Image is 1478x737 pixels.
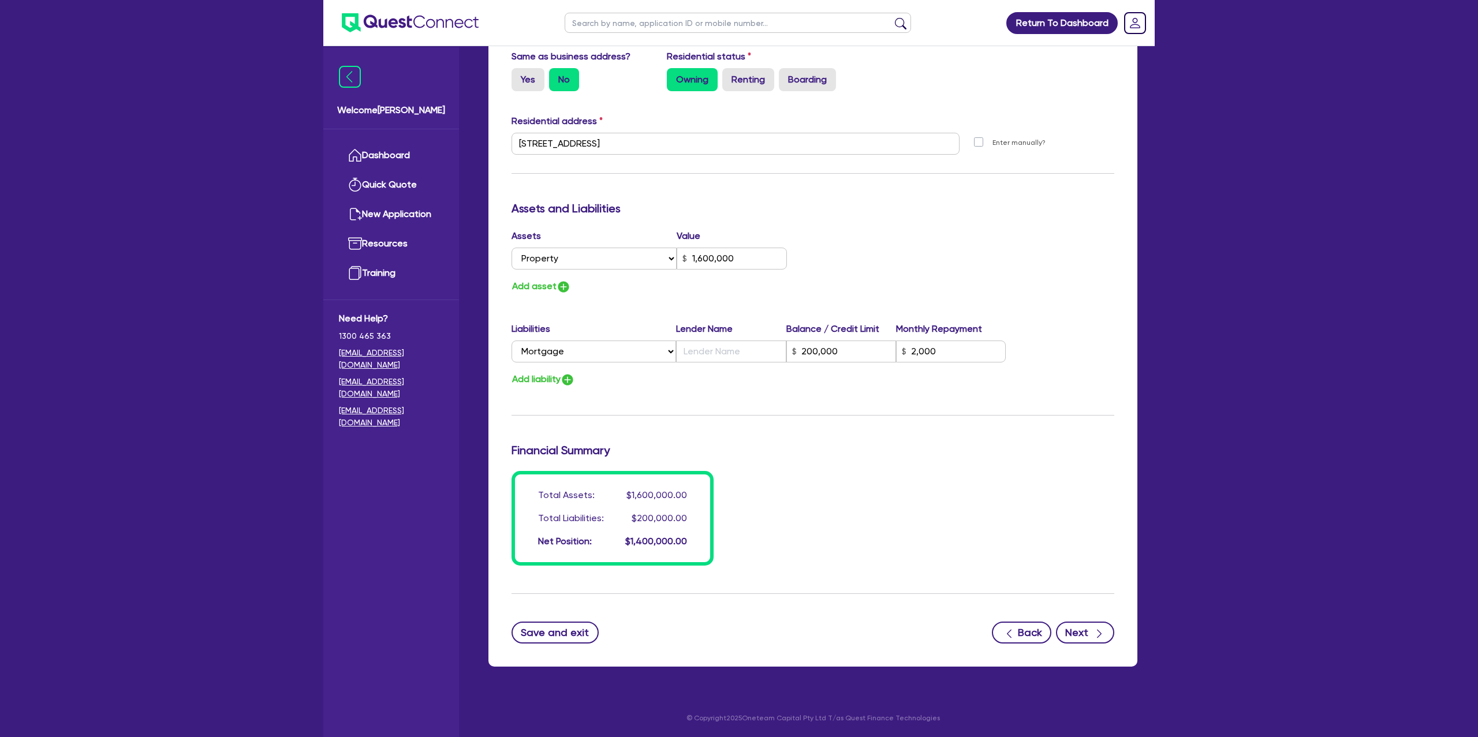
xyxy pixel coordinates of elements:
[667,68,718,91] label: Owning
[786,322,896,336] label: Balance / Credit Limit
[779,68,836,91] label: Boarding
[512,622,599,644] button: Save and exit
[512,114,603,128] label: Residential address
[565,13,911,33] input: Search by name, application ID or mobile number...
[625,536,687,547] span: $1,400,000.00
[538,511,604,525] div: Total Liabilities:
[1120,8,1150,38] a: Dropdown toggle
[677,229,700,243] label: Value
[561,373,574,387] img: icon-add
[676,341,786,362] input: Lender Name
[676,322,786,336] label: Lender Name
[992,137,1046,148] label: Enter manually?
[339,376,443,400] a: [EMAIL_ADDRESS][DOMAIN_NAME]
[512,322,676,336] label: Liabilities
[339,330,443,342] span: 1300 465 363
[339,66,361,88] img: icon-menu-close
[632,512,687,523] span: $200,000.00
[549,68,579,91] label: No
[339,405,443,429] a: [EMAIL_ADDRESS][DOMAIN_NAME]
[480,713,1145,723] p: © Copyright 2025 Oneteam Capital Pty Ltd T/as Quest Finance Technologies
[677,248,787,270] input: Value
[348,266,362,280] img: training
[337,103,445,117] span: Welcome [PERSON_NAME]
[512,372,575,387] button: Add liability
[339,141,443,170] a: Dashboard
[557,280,570,294] img: icon-add
[339,229,443,259] a: Resources
[339,200,443,229] a: New Application
[512,201,1114,215] h3: Assets and Liabilities
[626,489,687,500] span: $1,600,000.00
[342,13,479,32] img: quest-connect-logo-blue
[339,347,443,371] a: [EMAIL_ADDRESS][DOMAIN_NAME]
[512,229,677,243] label: Assets
[512,68,544,91] label: Yes
[1056,622,1114,644] button: Next
[786,341,896,362] input: Balance / Credit Limit
[992,622,1051,644] button: Back
[512,279,571,294] button: Add asset
[667,50,751,63] label: Residential status
[722,68,774,91] label: Renting
[538,534,592,548] div: Net Position:
[348,178,362,192] img: quick-quote
[348,237,362,250] img: resources
[348,207,362,221] img: new-application
[896,341,1006,362] input: Monthly Repayment
[538,488,595,502] div: Total Assets:
[1006,12,1118,34] a: Return To Dashboard
[512,50,630,63] label: Same as business address?
[339,259,443,288] a: Training
[512,443,1114,457] h3: Financial Summary
[339,312,443,326] span: Need Help?
[896,322,1006,336] label: Monthly Repayment
[339,170,443,200] a: Quick Quote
